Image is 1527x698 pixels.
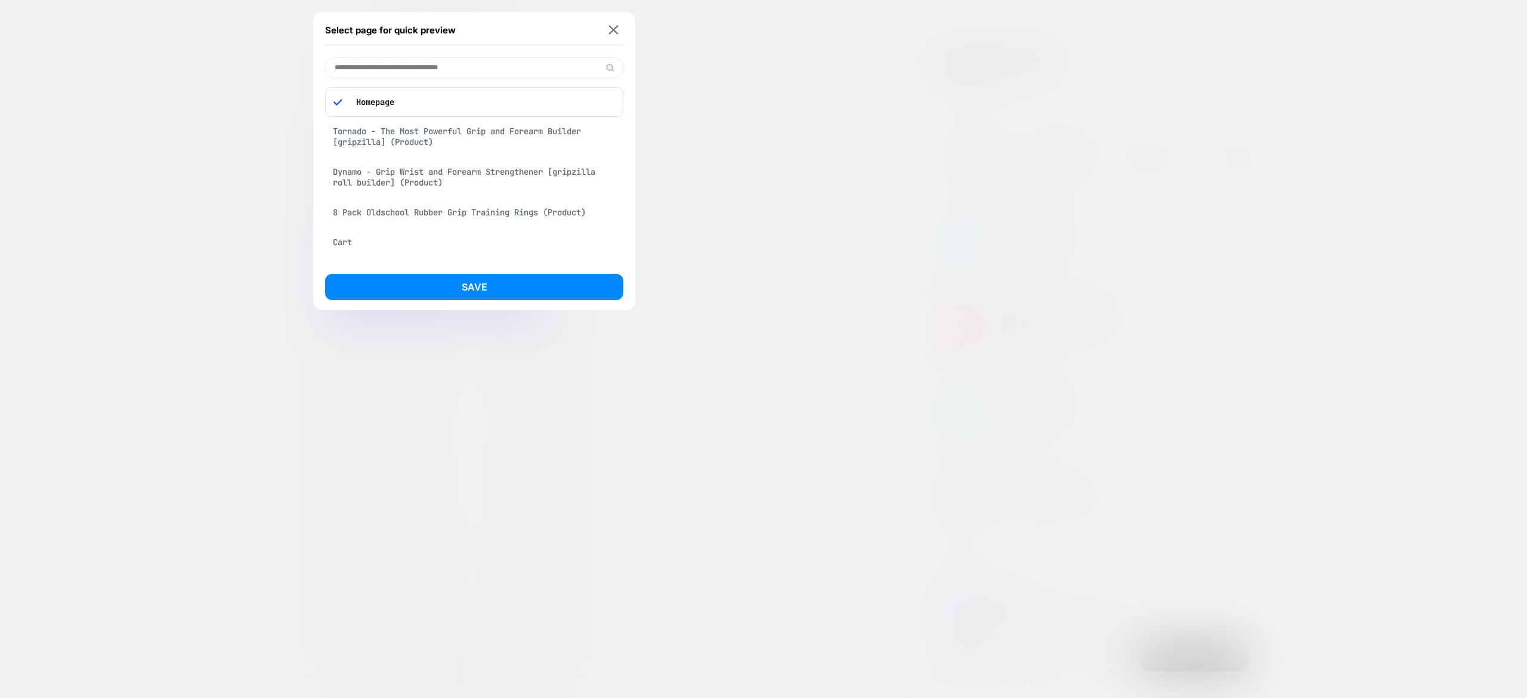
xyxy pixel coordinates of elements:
[350,97,615,107] p: Homepage
[5,106,42,115] span: Navigation
[325,274,623,300] button: Save
[325,24,456,36] span: Select page for quick preview
[325,201,623,224] div: 8 Pack Oldschool Rubber Grip Training Rings (Product)
[609,26,619,35] img: close
[605,63,614,72] img: edit
[333,98,342,107] img: blue checkmark
[325,231,623,254] div: Cart
[5,123,53,132] p: Menu
[325,160,623,194] div: Dynamo - Grip Wrist and Forearm Strengthener [gripzilla roll builder] (Product)
[325,120,623,153] div: Tornado - The Most Powerful Grip and Forearm Builder [gripzilla] (Product)
[325,261,623,283] div: Hand Grippers (Collection)
[11,145,95,157] input: Search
